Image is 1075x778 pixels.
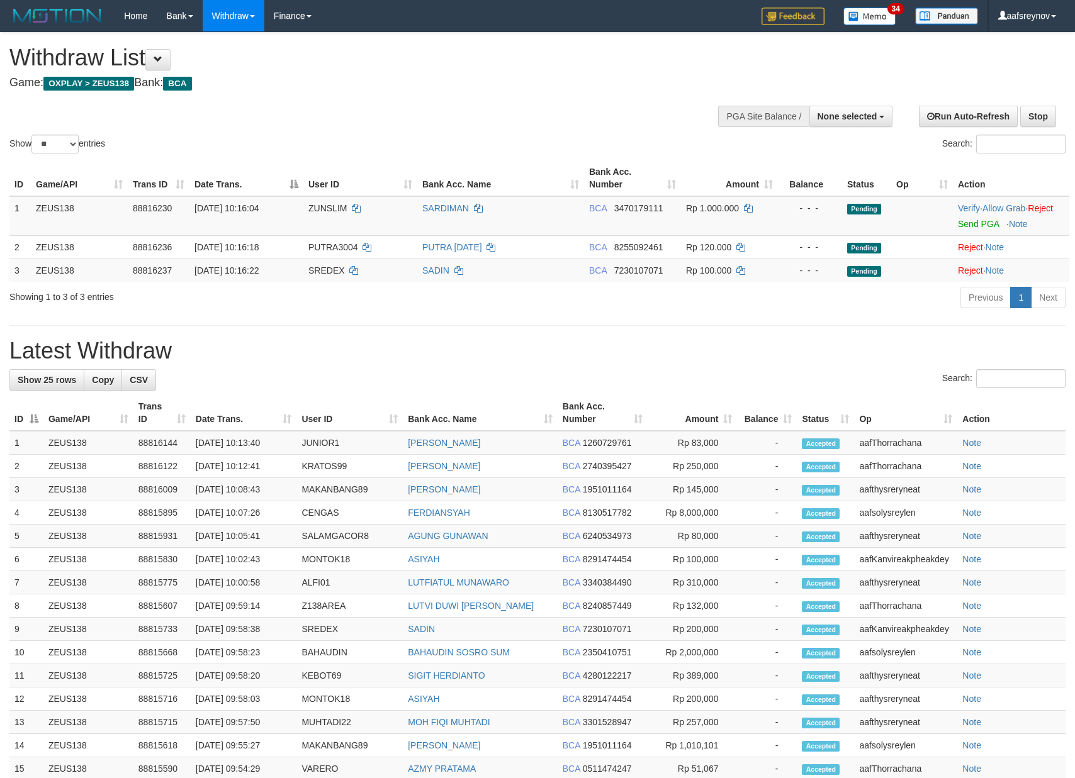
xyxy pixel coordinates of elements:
td: [DATE] 09:59:14 [191,594,297,618]
td: [DATE] 10:13:40 [191,431,297,455]
select: Showentries [31,135,79,153]
span: [DATE] 10:16:04 [194,203,259,213]
a: AZMY PRATAMA [408,764,476,774]
a: Reject [1028,203,1053,213]
span: Accepted [802,438,840,449]
td: - [737,548,797,571]
span: BCA [589,265,607,275]
td: Rp 80,000 [648,525,738,548]
span: BCA [589,242,607,252]
label: Show entries [9,135,105,153]
span: OXPLAY > ZEUS138 [43,77,134,91]
td: - [737,478,797,501]
span: 34 [887,3,904,14]
label: Search: [942,369,1066,388]
a: Note [962,554,981,564]
td: 12 [9,687,43,711]
td: [DATE] 10:00:58 [191,571,297,594]
a: Note [962,577,981,587]
span: 88816236 [133,242,172,252]
span: Copy 8291474454 to clipboard [583,694,632,704]
span: Copy [92,375,114,385]
th: Status [842,160,891,196]
span: BCA [563,717,580,727]
a: Copy [84,369,122,391]
td: aafthysreryneat [854,525,957,548]
td: 88815607 [133,594,191,618]
a: FERDIANSYAH [408,508,470,518]
span: BCA [563,624,580,634]
img: Feedback.jpg [762,8,825,25]
a: LUTFIATUL MUNAWARO [408,577,509,587]
a: Verify [958,203,980,213]
td: · [953,235,1069,258]
span: [DATE] 10:16:22 [194,265,259,275]
a: Note [962,670,981,681]
span: BCA [563,694,580,704]
span: 88816237 [133,265,172,275]
span: Copy 1951011164 to clipboard [583,740,632,750]
a: Note [962,717,981,727]
img: MOTION_logo.png [9,6,105,25]
input: Search: [976,369,1066,388]
th: Date Trans.: activate to sort column ascending [191,395,297,431]
td: aafthysreryneat [854,687,957,711]
td: 88815668 [133,641,191,664]
a: PUTRA [DATE] [422,242,482,252]
th: Trans ID: activate to sort column ascending [133,395,191,431]
td: 88815895 [133,501,191,525]
td: - [737,734,797,757]
span: Accepted [802,741,840,752]
th: Status: activate to sort column ascending [797,395,854,431]
th: Bank Acc. Name: activate to sort column ascending [417,160,584,196]
div: - - - [783,241,837,253]
th: Balance [778,160,842,196]
td: Rp 389,000 [648,664,738,687]
td: [DATE] 10:12:41 [191,455,297,478]
th: Trans ID: activate to sort column ascending [128,160,189,196]
a: Note [962,740,981,750]
a: Run Auto-Refresh [919,106,1018,127]
span: Copy 8255092461 to clipboard [614,242,663,252]
td: BAHAUDIN [296,641,403,664]
td: Rp 257,000 [648,711,738,734]
td: 2 [9,455,43,478]
a: Allow Grab [982,203,1025,213]
span: Copy 1260729761 to clipboard [583,438,632,448]
td: [DATE] 09:58:23 [191,641,297,664]
th: Game/API: activate to sort column ascending [31,160,128,196]
span: BCA [563,764,580,774]
span: BCA [163,77,191,91]
td: MUHTADI22 [296,711,403,734]
td: 88815733 [133,618,191,641]
a: Note [986,265,1005,275]
td: aafThorrachana [854,431,957,455]
td: aafthysreryneat [854,664,957,687]
td: [DATE] 09:57:50 [191,711,297,734]
span: Accepted [802,694,840,705]
th: Action [957,395,1066,431]
td: 88816122 [133,455,191,478]
td: 88815931 [133,525,191,548]
td: [DATE] 09:55:27 [191,734,297,757]
a: SIGIT HERDIANTO [408,670,485,681]
span: Accepted [802,485,840,496]
a: Note [1009,219,1028,229]
a: BAHAUDIN SOSRO SUM [408,647,510,657]
span: BCA [563,740,580,750]
td: - [737,431,797,455]
span: Copy 2350410751 to clipboard [583,647,632,657]
a: ASIYAH [408,694,439,704]
span: Accepted [802,531,840,542]
td: · · [953,196,1069,236]
a: AGUNG GUNAWAN [408,531,488,541]
span: Copy 7230107071 to clipboard [614,265,663,275]
td: ZEUS138 [31,258,128,282]
span: Accepted [802,601,840,612]
td: Rp 200,000 [648,618,738,641]
td: SREDEX [296,618,403,641]
td: 9 [9,618,43,641]
span: Copy 3470179111 to clipboard [614,203,663,213]
td: ZEUS138 [43,664,133,687]
td: Rp 310,000 [648,571,738,594]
